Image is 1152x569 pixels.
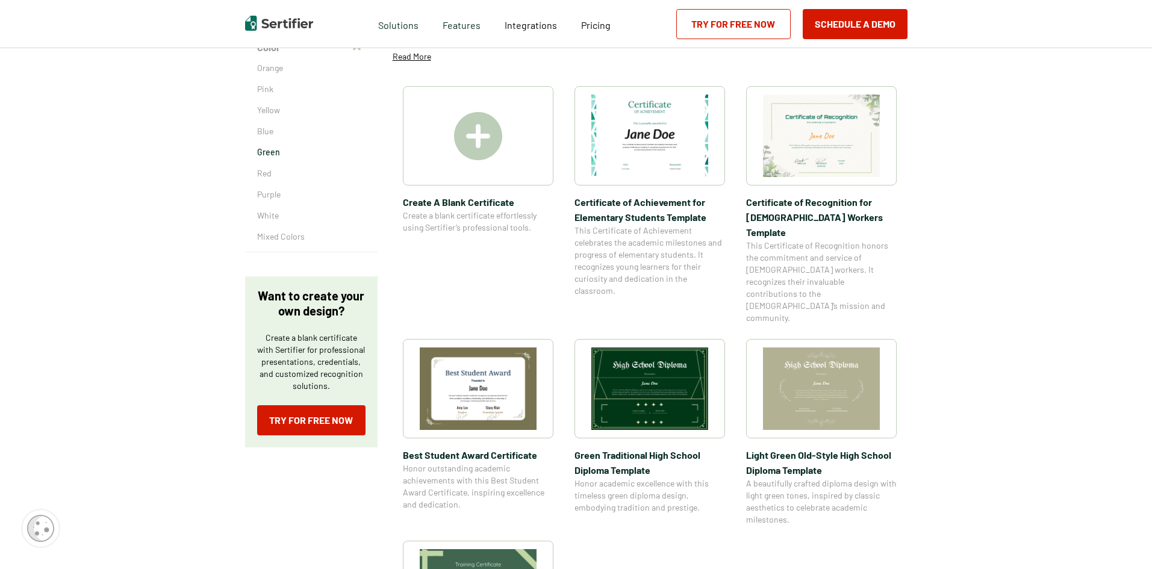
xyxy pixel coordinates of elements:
[403,339,553,526] a: Best Student Award Certificate​Best Student Award Certificate​Honor outstanding academic achievem...
[746,240,897,324] span: This Certificate of Recognition honors the commitment and service of [DEMOGRAPHIC_DATA] workers. ...
[257,83,366,95] a: Pink
[1092,511,1152,569] iframe: Chat Widget
[257,146,366,158] a: Green
[443,16,481,31] span: Features
[393,51,431,63] p: Read More
[257,332,366,392] p: Create a blank certificate with Sertifier for professional presentations, credentials, and custom...
[574,86,725,324] a: Certificate of Achievement for Elementary Students TemplateCertificate of Achievement for Element...
[591,347,708,430] img: Green Traditional High School Diploma Template
[803,9,908,39] button: Schedule a Demo
[257,210,366,222] a: White
[574,225,725,297] span: This Certificate of Achievement celebrates the academic milestones and progress of elementary stu...
[581,16,611,31] a: Pricing
[746,447,897,477] span: Light Green Old-Style High School Diploma Template
[257,125,366,137] a: Blue
[257,62,366,74] a: Orange
[581,19,611,31] span: Pricing
[676,9,791,39] a: Try for Free Now
[574,477,725,514] span: Honor academic excellence with this timeless green diploma design, embodying tradition and prestige.
[403,210,553,234] span: Create a blank certificate effortlessly using Sertifier’s professional tools.
[403,194,553,210] span: Create A Blank Certificate
[763,347,880,430] img: Light Green Old-Style High School Diploma Template
[574,194,725,225] span: Certificate of Achievement for Elementary Students Template
[746,194,897,240] span: Certificate of Recognition for [DEMOGRAPHIC_DATA] Workers Template
[591,95,708,177] img: Certificate of Achievement for Elementary Students Template
[245,16,313,31] img: Sertifier | Digital Credentialing Platform
[257,188,366,201] a: Purple
[574,447,725,477] span: Green Traditional High School Diploma Template
[420,347,537,430] img: Best Student Award Certificate​
[257,405,366,435] a: Try for Free Now
[245,62,378,252] div: Color
[574,339,725,526] a: Green Traditional High School Diploma TemplateGreen Traditional High School Diploma TemplateHonor...
[378,16,419,31] span: Solutions
[27,515,54,542] img: Cookie Popup Icon
[257,288,366,319] p: Want to create your own design?
[257,231,366,243] a: Mixed Colors
[746,339,897,526] a: Light Green Old-Style High School Diploma TemplateLight Green Old-Style High School Diploma Templ...
[403,462,553,511] span: Honor outstanding academic achievements with this Best Student Award Certificate, inspiring excel...
[763,95,880,177] img: Certificate of Recognition for Church Workers Template
[403,447,553,462] span: Best Student Award Certificate​
[505,16,557,31] a: Integrations
[505,19,557,31] span: Integrations
[746,477,897,526] span: A beautifully crafted diploma design with light green tones, inspired by classic aesthetics to ce...
[257,167,366,179] a: Red
[454,112,502,160] img: Create A Blank Certificate
[746,86,897,324] a: Certificate of Recognition for Church Workers TemplateCertificate of Recognition for [DEMOGRAPHIC...
[257,104,366,116] a: Yellow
